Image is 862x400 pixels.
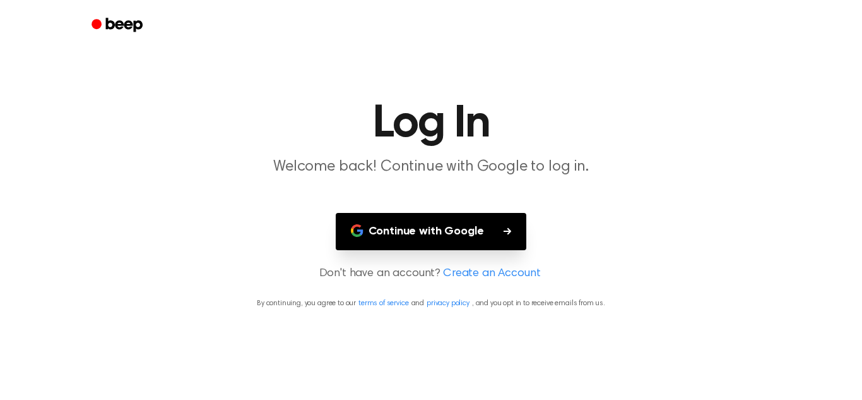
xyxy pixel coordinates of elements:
a: Create an Account [443,265,540,282]
button: Continue with Google [336,213,527,250]
h1: Log In [108,101,754,147]
p: Don't have an account? [15,265,847,282]
p: By continuing, you agree to our and , and you opt in to receive emails from us. [15,298,847,309]
a: terms of service [358,300,408,307]
p: Welcome back! Continue with Google to log in. [189,157,673,178]
a: Beep [83,13,154,38]
a: privacy policy [427,300,469,307]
